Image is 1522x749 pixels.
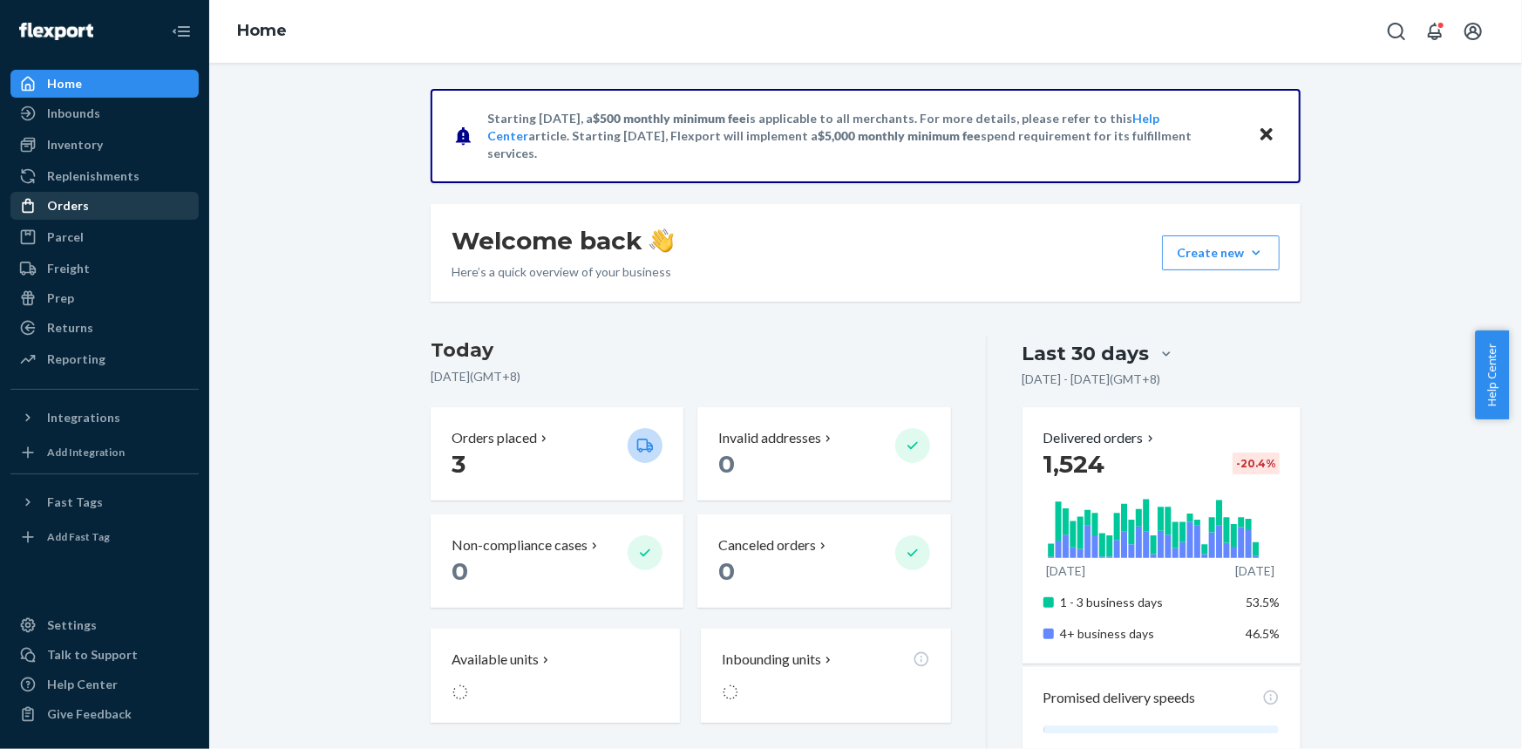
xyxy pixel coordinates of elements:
div: Add Integration [47,445,125,460]
p: Available units [452,650,539,670]
div: Give Feedback [47,705,132,723]
span: 3 [452,449,465,479]
p: [DATE] ( GMT+8 ) [431,368,951,385]
button: Open account menu [1456,14,1491,49]
p: Non-compliance cases [452,535,588,555]
button: Non-compliance cases 0 [431,514,683,608]
a: Orders [10,192,199,220]
div: Fast Tags [47,494,103,511]
p: Invalid addresses [718,428,821,448]
span: 46.5% [1246,626,1280,641]
a: Reporting [10,345,199,373]
h1: Welcome back [452,225,674,256]
div: Talk to Support [47,646,138,664]
button: Integrations [10,404,199,432]
span: $5,000 monthly minimum fee [818,128,981,143]
p: 1 - 3 business days [1061,594,1233,611]
span: $500 monthly minimum fee [593,111,746,126]
p: Promised delivery speeds [1043,688,1196,708]
div: Integrations [47,409,120,426]
div: Freight [47,260,90,277]
div: Returns [47,319,93,337]
button: Close Navigation [164,14,199,49]
span: 1,524 [1043,449,1105,479]
button: Invalid addresses 0 [697,407,950,500]
a: Returns [10,314,199,342]
span: 0 [452,556,468,586]
div: Last 30 days [1023,340,1150,367]
a: Add Integration [10,439,199,466]
a: Inventory [10,131,199,159]
h3: Today [431,337,951,364]
button: Inbounding units [701,629,950,723]
div: Parcel [47,228,84,246]
div: Help Center [47,676,118,693]
p: Starting [DATE], a is applicable to all merchants. For more details, please refer to this article... [487,110,1241,162]
div: Home [47,75,82,92]
a: Prep [10,284,199,312]
p: 4+ business days [1061,625,1233,643]
button: Create new [1162,235,1280,270]
button: Give Feedback [10,700,199,728]
img: hand-wave emoji [649,228,674,253]
p: [DATE] [1236,562,1275,580]
div: Orders [47,197,89,214]
span: 0 [718,449,735,479]
a: Parcel [10,223,199,251]
span: 0 [718,556,735,586]
img: Flexport logo [19,23,93,40]
span: 53.5% [1246,595,1280,609]
div: Replenishments [47,167,139,185]
a: Freight [10,255,199,283]
a: Settings [10,611,199,639]
div: Inbounds [47,105,100,122]
button: Fast Tags [10,488,199,516]
div: Reporting [47,351,105,368]
button: Available units [431,629,680,723]
div: -20.4 % [1233,453,1280,474]
a: Inbounds [10,99,199,127]
div: Inventory [47,136,103,153]
button: Open Search Box [1379,14,1414,49]
button: Orders placed 3 [431,407,683,500]
p: [DATE] [1047,562,1086,580]
a: Add Fast Tag [10,523,199,551]
button: Open notifications [1417,14,1452,49]
button: Close [1255,123,1278,148]
a: Talk to Support [10,641,199,669]
div: Prep [47,289,74,307]
a: Replenishments [10,162,199,190]
p: [DATE] - [DATE] ( GMT+8 ) [1023,371,1161,388]
button: Help Center [1475,330,1509,419]
a: Help Center [10,671,199,698]
button: Canceled orders 0 [697,514,950,608]
p: Orders placed [452,428,537,448]
ol: breadcrumbs [223,6,301,57]
div: Add Fast Tag [47,529,110,544]
button: Delivered orders [1043,428,1158,448]
a: Home [10,70,199,98]
p: Inbounding units [722,650,821,670]
a: Home [237,21,287,40]
div: Settings [47,616,97,634]
p: Canceled orders [718,535,816,555]
p: Here’s a quick overview of your business [452,263,674,281]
